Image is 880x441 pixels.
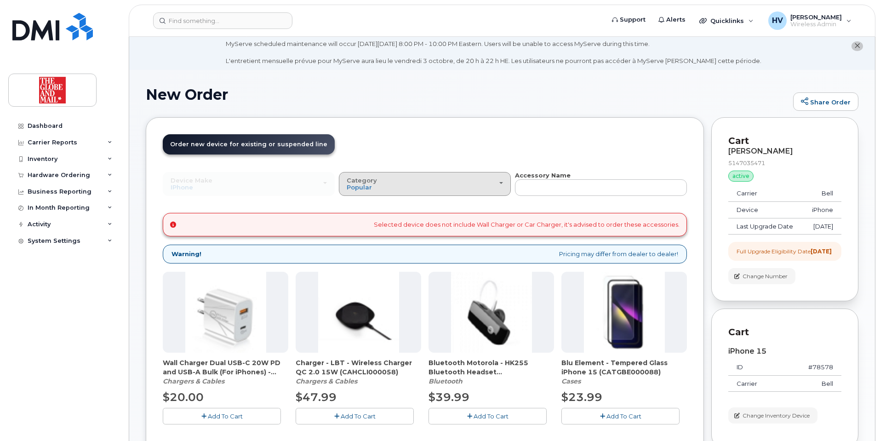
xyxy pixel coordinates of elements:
[163,358,288,386] div: Wall Charger Dual USB-C 20W PD and USB-A Bulk (For iPhones) - White (CAHCBE000086)
[171,250,201,258] strong: Warning!
[728,347,841,355] div: iPhone 15
[772,15,783,26] span: HV
[620,15,646,24] span: Support
[296,358,421,377] span: Charger - LBT - Wireless Charger QC 2.0 15W (CAHCLI000058)
[728,376,782,392] td: Carrier
[743,272,788,281] span: Change Number
[561,408,680,424] button: Add To Cart
[652,11,692,29] a: Alerts
[561,377,581,385] em: Cases
[606,11,652,29] a: Support
[851,41,863,51] button: close notification
[728,407,817,424] button: Change Inventory Device
[153,12,292,29] input: Find something...
[782,359,841,376] td: #78578
[296,390,337,404] span: $47.99
[666,15,686,24] span: Alerts
[728,202,803,218] td: Device
[163,213,687,236] div: Selected device does not include Wall Charger or Car Charger, it's advised to order these accesso...
[803,218,841,235] td: [DATE]
[728,268,795,284] button: Change Number
[515,172,571,179] strong: Accessory Name
[341,412,376,420] span: Add To Cart
[743,412,810,420] span: Change Inventory Device
[339,172,511,196] button: Category Popular
[737,247,832,255] div: Full Upgrade Eligibility Date
[163,390,204,404] span: $20.00
[296,377,357,385] em: Chargers & Cables
[163,358,288,377] span: Wall Charger Dual USB-C 20W PD and USB-A Bulk (For iPhones) - White (CAHCBE000086)
[584,272,665,353] img: accessory36926.JPG
[347,183,372,191] span: Popular
[296,358,421,386] div: Charger - LBT - Wireless Charger QC 2.0 15W (CAHCLI000058)
[728,218,803,235] td: Last Upgrade Date
[811,248,832,255] strong: [DATE]
[318,272,399,353] img: accessory36405.JPG
[561,390,602,404] span: $23.99
[790,21,842,28] span: Wireless Admin
[561,358,687,386] div: Blu Element - Tempered Glass iPhone 15 (CATGBE000088)
[163,245,687,263] div: Pricing may differ from dealer to dealer!
[163,377,224,385] em: Chargers & Cables
[693,11,760,30] div: Quicklinks
[728,359,782,376] td: ID
[606,412,641,420] span: Add To Cart
[803,185,841,202] td: Bell
[170,141,327,148] span: Order new device for existing or suspended line
[208,412,243,420] span: Add To Cart
[728,159,841,167] div: 5147035471
[728,185,803,202] td: Carrier
[561,358,687,377] span: Blu Element - Tempered Glass iPhone 15 (CATGBE000088)
[429,390,469,404] span: $39.99
[728,171,754,182] div: active
[803,202,841,218] td: iPhone
[226,40,761,65] div: MyServe scheduled maintenance will occur [DATE][DATE] 8:00 PM - 10:00 PM Eastern. Users will be u...
[146,86,789,103] h1: New Order
[793,92,858,111] a: Share Order
[429,377,463,385] em: Bluetooth
[296,408,414,424] button: Add To Cart
[762,11,858,30] div: Herrera, Victor
[728,147,841,155] div: [PERSON_NAME]
[782,376,841,392] td: Bell
[429,408,547,424] button: Add To Cart
[474,412,509,420] span: Add To Cart
[429,358,554,386] div: Bluetooth Motorola - HK255 Bluetooth Headset (CABTBE000046)
[429,358,554,377] span: Bluetooth Motorola - HK255 Bluetooth Headset (CABTBE000046)
[163,408,281,424] button: Add To Cart
[185,272,266,353] img: accessory36799.JPG
[728,326,841,339] p: Cart
[710,17,744,24] span: Quicklinks
[728,134,841,148] p: Cart
[347,177,377,184] span: Category
[451,272,532,353] img: accessory36212.JPG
